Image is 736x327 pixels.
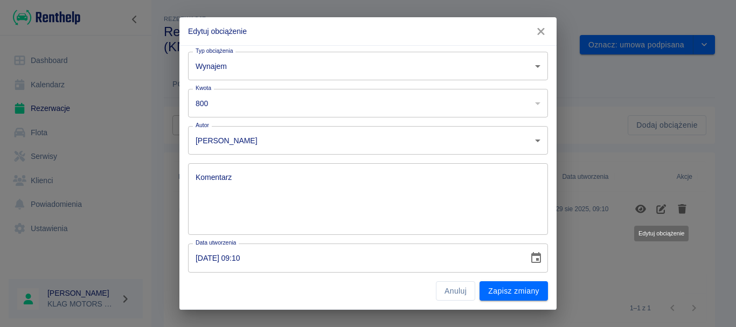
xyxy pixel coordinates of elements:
div: [PERSON_NAME] [188,126,548,155]
div: Wynajem [188,52,548,80]
label: Kwota [196,84,211,92]
label: Data utworzenia [196,239,236,247]
div: Edytuj obciążenie [634,226,689,241]
button: Zapisz zmiany [480,281,548,301]
input: DD.MM.YYYY hh:mm [188,243,521,272]
h2: Edytuj obciążenie [179,17,557,45]
button: Anuluj [436,281,475,301]
button: Choose date, selected date is 29 sie 2025 [525,247,547,269]
label: Typ obciążenia [196,47,233,55]
label: Autor [196,121,209,129]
